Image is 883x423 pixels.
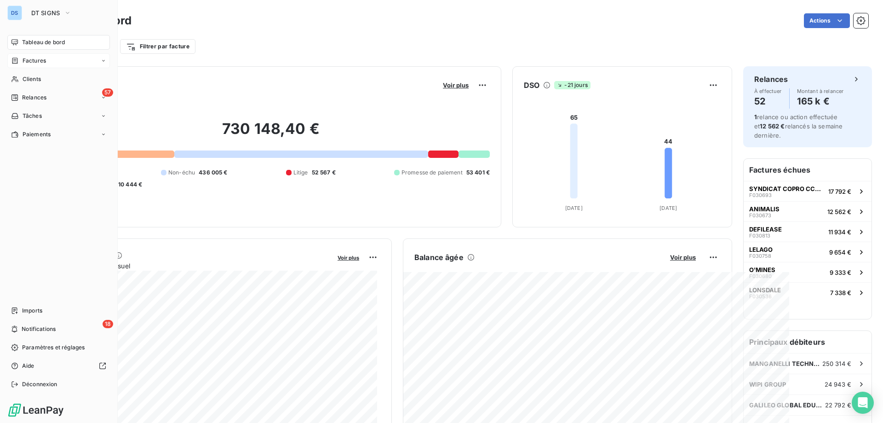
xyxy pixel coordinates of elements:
button: DEFILEASEF03081311 934 € [744,221,872,242]
button: SYNDICAT COPRO CCR VELIZY 2F03069317 792 € [744,181,872,201]
span: Promesse de paiement [401,168,463,177]
span: -10 444 € [115,180,142,189]
span: 18 [103,320,113,328]
span: Tâches [23,112,42,120]
tspan: [DATE] [659,205,677,211]
h4: 165 k € [797,94,844,109]
span: 57 [102,88,113,97]
h6: Relances [754,74,788,85]
button: ANIMALISF03067312 562 € [744,201,872,221]
span: 22 792 € [825,401,851,409]
button: Voir plus [335,253,362,261]
div: DS [7,6,22,20]
span: 1 [754,113,757,121]
span: Imports [22,307,42,315]
h6: Factures échues [744,159,872,181]
span: 436 005 € [199,168,227,177]
span: 7 338 € [830,289,851,296]
span: F030813 [749,233,770,238]
span: Tableau de bord [22,38,65,46]
span: À effectuer [754,88,782,94]
div: Open Intercom Messenger [852,392,874,414]
h6: DSO [524,80,539,91]
span: Voir plus [338,255,359,261]
span: relance ou action effectuée et relancés la semaine dernière. [754,113,843,139]
span: 12 562 € [827,208,851,215]
span: -21 jours [554,81,590,89]
span: Non-échu [168,168,195,177]
button: LONSDALEF0305367 338 € [744,282,872,302]
span: Paiements [23,130,51,139]
span: 53 401 € [466,168,490,177]
span: Litige [293,168,308,177]
h6: Principaux débiteurs [744,331,872,353]
span: 24 943 € [825,381,851,388]
button: LELAGOF0307589 654 € [744,242,872,262]
h6: Balance âgée [414,252,464,263]
a: Aide [7,359,110,373]
span: Notifications [22,325,56,333]
span: Voir plus [443,81,469,89]
span: 17 792 € [828,188,851,195]
button: Voir plus [440,81,471,89]
button: Actions [804,13,850,28]
span: DT SIGNS [31,9,60,17]
span: 11 934 € [828,228,851,236]
h4: 52 [754,94,782,109]
span: Factures [23,57,46,65]
span: Paramètres et réglages [22,343,85,352]
span: Relances [22,93,46,102]
span: F030673 [749,213,771,218]
span: SYNDICAT COPRO CCR VELIZY 2 [749,185,825,192]
button: O'MINESF0306809 333 € [744,262,872,282]
button: Filtrer par facture [120,39,195,54]
span: Montant à relancer [797,88,844,94]
span: 250 314 € [822,360,851,367]
span: 9 333 € [830,269,851,276]
span: Clients [23,75,41,83]
span: DEFILEASE [749,226,782,233]
span: F030693 [749,192,772,198]
span: 52 567 € [312,168,336,177]
span: Aide [22,362,34,370]
img: Logo LeanPay [7,403,64,417]
span: 12 562 € [760,122,785,130]
span: 9 654 € [829,249,851,256]
span: O'MINES [749,266,775,273]
button: Voir plus [667,253,699,261]
span: F030758 [749,253,771,259]
h2: 730 148,40 € [52,120,490,147]
span: LELAGO [749,246,773,253]
span: ANIMALIS [749,205,780,213]
span: Déconnexion [22,380,57,388]
span: Voir plus [670,254,696,261]
tspan: [DATE] [565,205,583,211]
span: Chiffre d'affaires mensuel [52,261,331,271]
